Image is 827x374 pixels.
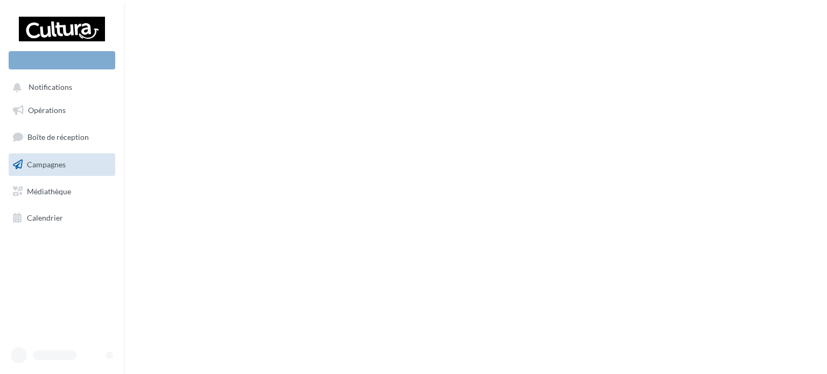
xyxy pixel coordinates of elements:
a: Boîte de réception [6,125,117,149]
span: Médiathèque [27,186,71,195]
a: Calendrier [6,207,117,229]
span: Opérations [28,105,66,115]
span: Boîte de réception [27,132,89,142]
span: Campagnes [27,160,66,169]
div: Nouvelle campagne [9,51,115,69]
span: Calendrier [27,213,63,222]
a: Campagnes [6,153,117,176]
span: Notifications [29,83,72,92]
a: Médiathèque [6,180,117,203]
a: Opérations [6,99,117,122]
